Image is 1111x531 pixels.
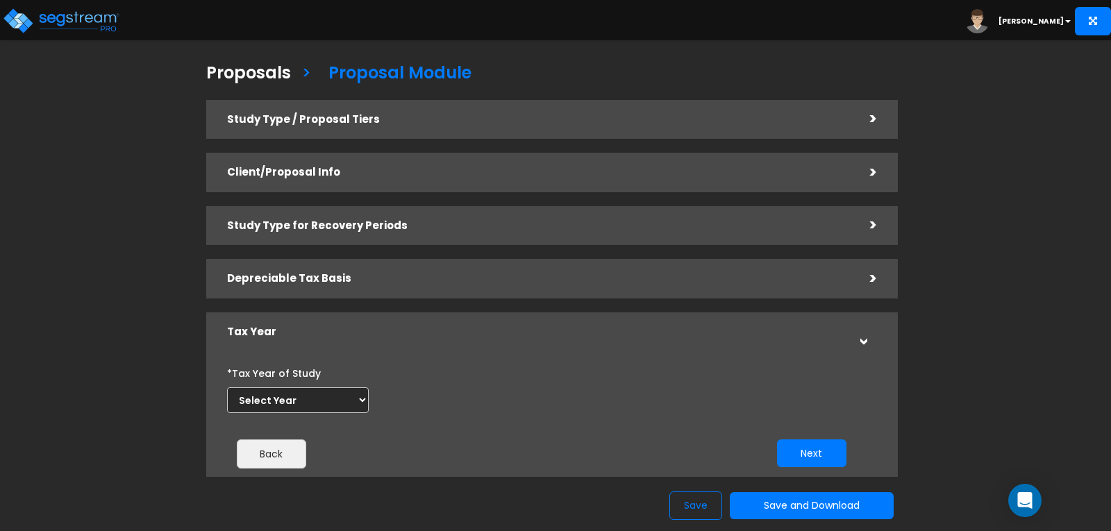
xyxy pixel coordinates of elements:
button: Next [777,439,846,467]
div: > [849,214,877,236]
div: > [849,268,877,289]
div: > [852,318,874,346]
h5: Tax Year [227,326,849,338]
h3: Proposals [206,64,291,85]
div: > [849,108,877,130]
label: *Tax Year of Study [227,362,321,380]
a: Proposal Module [318,50,471,92]
div: Open Intercom Messenger [1008,484,1042,517]
h5: Depreciable Tax Basis [227,273,849,285]
button: Save and Download [730,492,894,519]
b: [PERSON_NAME] [999,16,1064,26]
button: Save [669,491,722,520]
h5: Study Type for Recovery Periods [227,220,849,232]
img: logo_pro_r.png [2,7,120,35]
h3: > [301,64,311,85]
img: avatar.png [965,9,989,33]
h5: Client/Proposal Info [227,167,849,178]
h3: Proposal Module [328,64,471,85]
div: > [849,162,877,183]
button: Back [237,439,306,469]
a: Proposals [196,50,291,92]
h5: Study Type / Proposal Tiers [227,114,849,126]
